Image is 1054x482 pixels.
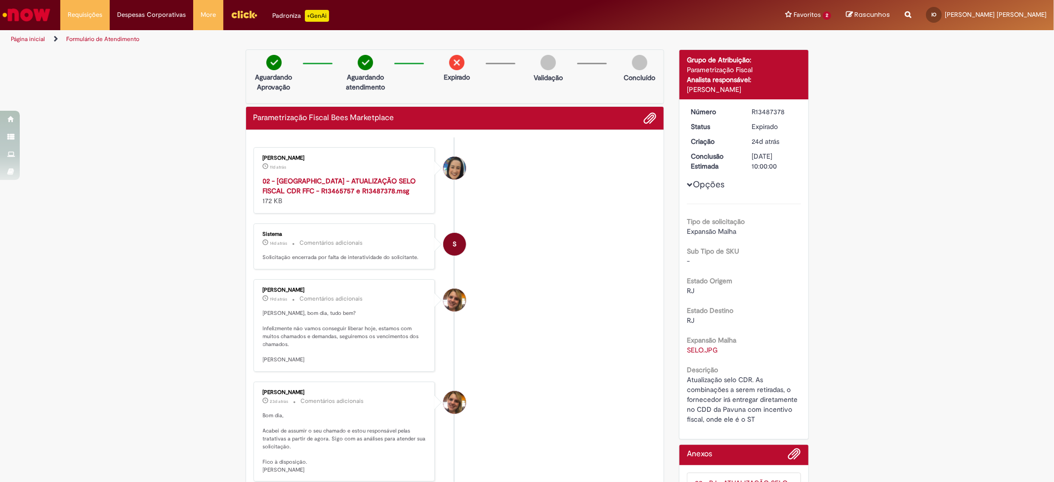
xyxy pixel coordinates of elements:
[358,55,373,70] img: check-circle-green.png
[687,217,745,226] b: Tipo de solicitação
[624,73,655,83] p: Concluído
[300,295,363,303] small: Comentários adicionais
[68,10,102,20] span: Requisições
[263,390,427,395] div: [PERSON_NAME]
[752,137,779,146] time: 06/09/2025 17:04:14
[263,254,427,262] p: Solicitação encerrada por falta de interatividade do solicitante.
[7,30,695,48] ul: Trilhas de página
[263,309,427,364] p: [PERSON_NAME], bom dia, tudo bem? Infelizmente não vamos conseguir liberar hoje, estamos com muit...
[687,276,732,285] b: Estado Origem
[687,257,690,265] span: -
[687,286,694,295] span: RJ
[231,7,257,22] img: click_logo_yellow_360x200.png
[263,412,427,474] p: Bom dia, Acabei de assumir o seu chamado e estou responsável pelas tratativas a partir de agora. ...
[687,55,801,65] div: Grupo de Atribuição:
[854,10,890,19] span: Rascunhos
[687,316,694,325] span: RJ
[687,450,712,459] h2: Anexos
[687,306,733,315] b: Estado Destino
[687,336,736,345] b: Expansão Malha
[683,107,744,117] dt: Número
[752,136,798,146] div: 06/09/2025 17:04:14
[250,72,298,92] p: Aguardando Aprovação
[752,122,798,131] div: Expirado
[683,122,744,131] dt: Status
[11,35,45,43] a: Página inicial
[305,10,329,22] p: +GenAi
[263,231,427,237] div: Sistema
[270,240,288,246] span: 14d atrás
[687,346,717,354] a: Download de SELO.JPG
[266,55,282,70] img: check-circle-green.png
[683,136,744,146] dt: Criação
[270,240,288,246] time: 16/09/2025 15:04:34
[263,176,427,206] div: 172 KB
[201,10,216,20] span: More
[270,398,289,404] span: 23d atrás
[270,398,289,404] time: 08/09/2025 09:04:34
[272,10,329,22] div: Padroniza
[687,227,736,236] span: Expansão Malha
[1,5,52,25] img: ServiceNow
[453,232,457,256] span: S
[687,247,739,256] b: Sub Tipo de SKU
[253,114,394,123] h2: Parametrização Fiscal Bees Marketplace Histórico de tíquete
[263,287,427,293] div: [PERSON_NAME]
[534,73,563,83] p: Validação
[301,397,364,405] small: Comentários adicionais
[687,65,801,75] div: Parametrização Fiscal
[683,151,744,171] dt: Conclusão Estimada
[263,155,427,161] div: [PERSON_NAME]
[443,157,466,179] div: Patricia Rodrigues Figueiredo Ribeiro
[752,107,798,117] div: R13487378
[945,10,1047,19] span: [PERSON_NAME] [PERSON_NAME]
[752,151,798,171] div: [DATE] 10:00:00
[541,55,556,70] img: img-circle-grey.png
[643,112,656,125] button: Adicionar anexos
[687,365,718,374] b: Descrição
[931,11,936,18] span: IO
[263,176,416,195] a: 02 - [GEOGRAPHIC_DATA] - ATUALIZAÇÃO SELO FISCAL CDR FFC - R13465757 e R13487378.msg
[444,72,470,82] p: Expirado
[66,35,139,43] a: Formulário de Atendimento
[449,55,464,70] img: remove.png
[117,10,186,20] span: Despesas Corporativas
[443,233,466,256] div: System
[752,137,779,146] span: 24d atrás
[687,85,801,94] div: [PERSON_NAME]
[270,296,288,302] span: 19d atrás
[794,10,821,20] span: Favoritos
[823,11,831,20] span: 2
[443,391,466,414] div: Gabriele Trancolin
[788,447,801,465] button: Adicionar anexos
[687,375,800,424] span: Atualização selo CDR. As combinações a serem retiradas, o fornecedor irá entregar diretamente no ...
[846,10,890,20] a: Rascunhos
[270,296,288,302] time: 11/09/2025 10:43:03
[341,72,389,92] p: Aguardando atendimento
[687,75,801,85] div: Analista responsável:
[632,55,647,70] img: img-circle-grey.png
[443,289,466,311] div: Gabriele Trancolin
[300,239,363,247] small: Comentários adicionais
[270,164,287,170] time: 19/09/2025 18:07:59
[270,164,287,170] span: 11d atrás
